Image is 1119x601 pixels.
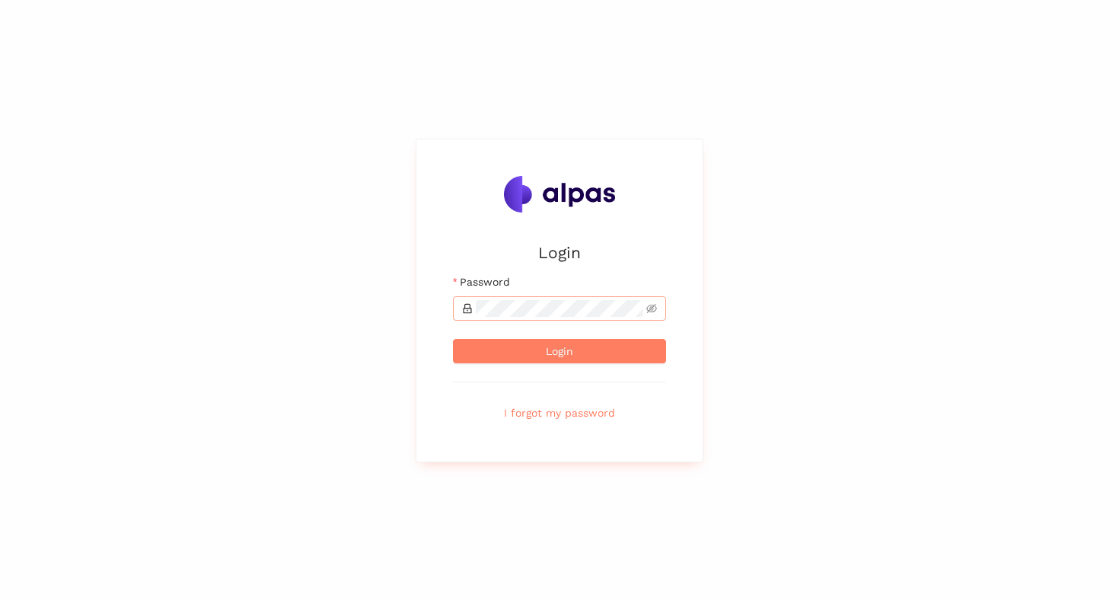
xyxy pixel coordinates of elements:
[453,401,666,425] button: I forgot my password
[646,303,657,314] span: eye-invisible
[453,240,666,265] h2: Login
[546,343,573,360] span: Login
[504,176,615,213] img: Alpas.ai Logo
[504,404,615,421] span: I forgot my password
[476,300,643,317] input: Password
[462,303,473,314] span: lock
[453,339,666,363] button: Login
[453,273,510,290] label: Password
